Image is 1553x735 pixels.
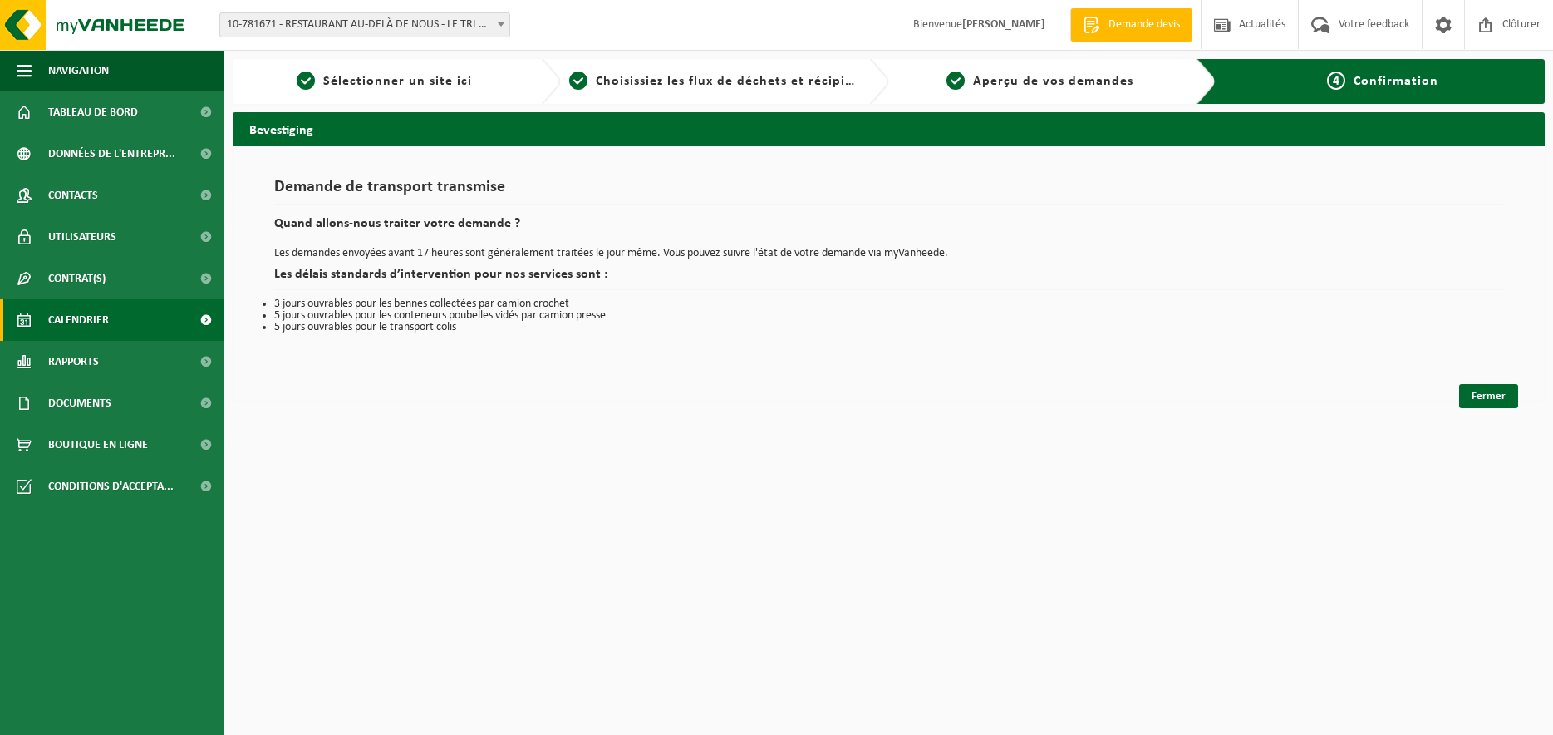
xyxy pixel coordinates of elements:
[569,72,587,90] span: 2
[48,382,111,424] span: Documents
[973,75,1133,88] span: Aperçu de vos demandes
[897,72,1184,91] a: 3Aperçu de vos demandes
[1459,384,1518,408] a: Fermer
[274,179,1503,205] h1: Demande de transport transmise
[48,133,175,175] span: Données de l'entrepr...
[1327,72,1345,90] span: 4
[241,72,528,91] a: 1Sélectionner un site ici
[323,75,472,88] span: Sélectionner un site ici
[48,341,99,382] span: Rapports
[233,112,1545,145] h2: Bevestiging
[274,310,1503,322] li: 5 jours ouvrables pour les conteneurs poubelles vidés par camion presse
[946,72,965,90] span: 3
[48,258,106,299] span: Contrat(s)
[48,216,116,258] span: Utilisateurs
[219,12,510,37] span: 10-781671 - RESTAURANT AU-DELÀ DE NOUS - LE TRI MARRANTS - BOUSSU-LEZ-WALCOURT
[48,91,138,133] span: Tableau de bord
[48,466,174,507] span: Conditions d'accepta...
[48,175,98,216] span: Contacts
[274,248,1503,259] p: Les demandes envoyées avant 17 heures sont généralement traitées le jour même. Vous pouvez suivre...
[48,424,148,466] span: Boutique en ligne
[48,50,109,91] span: Navigation
[1104,17,1184,33] span: Demande devis
[297,72,315,90] span: 1
[220,13,509,37] span: 10-781671 - RESTAURANT AU-DELÀ DE NOUS - LE TRI MARRANTS - BOUSSU-LEZ-WALCOURT
[1070,8,1192,42] a: Demande devis
[274,217,1503,239] h2: Quand allons-nous traiter votre demande ?
[596,75,872,88] span: Choisissiez les flux de déchets et récipients
[274,268,1503,290] h2: Les délais standards d’intervention pour nos services sont :
[48,299,109,341] span: Calendrier
[274,298,1503,310] li: 3 jours ouvrables pour les bennes collectées par camion crochet
[962,18,1045,31] strong: [PERSON_NAME]
[569,72,856,91] a: 2Choisissiez les flux de déchets et récipients
[274,322,1503,333] li: 5 jours ouvrables pour le transport colis
[1354,75,1438,88] span: Confirmation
